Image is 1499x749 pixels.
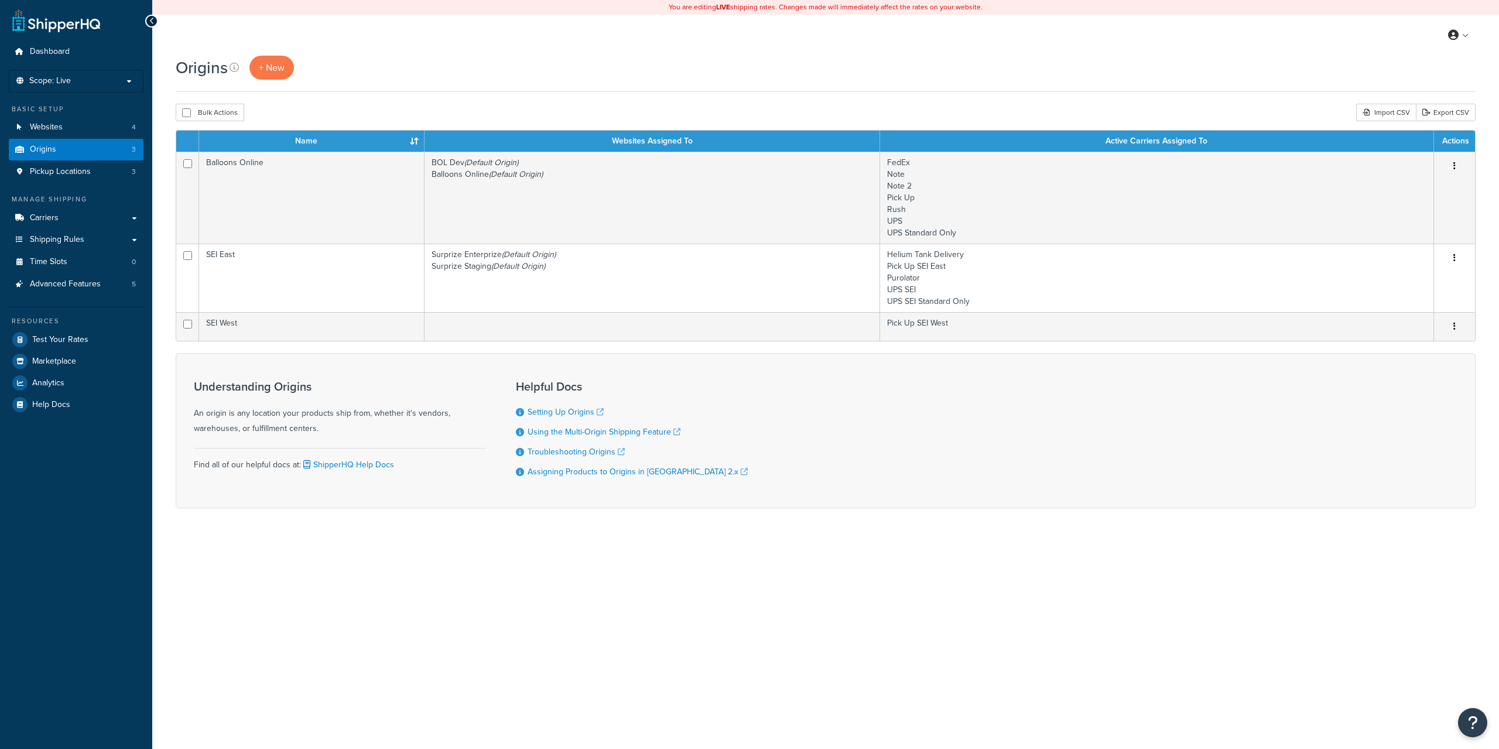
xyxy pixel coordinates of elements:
a: Using the Multi-Origin Shipping Feature [528,426,680,438]
b: LIVE [716,2,730,12]
span: + New [259,61,285,74]
a: Export CSV [1416,104,1476,121]
th: Active Carriers Assigned To [880,131,1434,152]
a: Test Your Rates [9,329,143,350]
a: Troubleshooting Origins [528,446,625,458]
td: Surprize Enterprize Surprize Staging [425,244,880,312]
div: An origin is any location your products ship from, whether it's vendors, warehouses, or fulfillme... [194,380,487,436]
i: (Default Origin) [489,168,543,180]
th: Actions [1434,131,1475,152]
li: Origins [9,139,143,160]
li: Advanced Features [9,273,143,295]
i: (Default Origin) [491,260,545,272]
span: Marketplace [32,357,76,367]
span: Websites [30,122,63,132]
li: Pickup Locations [9,161,143,183]
div: Basic Setup [9,104,143,114]
a: Dashboard [9,41,143,63]
li: Time Slots [9,251,143,273]
h3: Understanding Origins [194,380,487,393]
td: Balloons Online [199,152,425,244]
span: 0 [132,257,136,267]
span: 5 [132,279,136,289]
i: (Default Origin) [464,156,518,169]
a: ShipperHQ Help Docs [301,459,394,471]
button: Bulk Actions [176,104,244,121]
span: Scope: Live [29,76,71,86]
a: Help Docs [9,394,143,415]
span: Advanced Features [30,279,101,289]
a: ShipperHQ Home [12,9,100,32]
span: Time Slots [30,257,67,267]
td: SEI West [199,312,425,341]
div: Find all of our helpful docs at: [194,448,487,473]
a: Websites 4 [9,117,143,138]
span: 3 [132,145,136,155]
span: 3 [132,167,136,177]
a: Marketplace [9,351,143,372]
span: Help Docs [32,400,70,410]
td: SEI East [199,244,425,312]
i: (Default Origin) [502,248,556,261]
a: Setting Up Origins [528,406,604,418]
span: 4 [132,122,136,132]
h3: Helpful Docs [516,380,748,393]
div: Resources [9,316,143,326]
a: + New [249,56,294,80]
td: BOL Dev Balloons Online [425,152,880,244]
a: Assigning Products to Origins in [GEOGRAPHIC_DATA] 2.x [528,466,748,478]
a: Origins 3 [9,139,143,160]
th: Name : activate to sort column ascending [199,131,425,152]
a: Time Slots 0 [9,251,143,273]
span: Analytics [32,378,64,388]
td: Pick Up SEI West [880,312,1434,341]
span: Dashboard [30,47,70,57]
a: Advanced Features 5 [9,273,143,295]
div: Manage Shipping [9,194,143,204]
td: Helium Tank Delivery Pick Up SEI East Purolator UPS SEI UPS SEI Standard Only [880,244,1434,312]
span: Pickup Locations [30,167,91,177]
span: Test Your Rates [32,335,88,345]
a: Carriers [9,207,143,229]
td: FedEx Note Note 2 Pick Up Rush UPS UPS Standard Only [880,152,1434,244]
span: Origins [30,145,56,155]
li: Websites [9,117,143,138]
th: Websites Assigned To [425,131,880,152]
button: Open Resource Center [1458,708,1487,737]
span: Carriers [30,213,59,223]
div: Import CSV [1356,104,1416,121]
h1: Origins [176,56,228,79]
a: Analytics [9,372,143,394]
a: Shipping Rules [9,229,143,251]
span: Shipping Rules [30,235,84,245]
a: Pickup Locations 3 [9,161,143,183]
